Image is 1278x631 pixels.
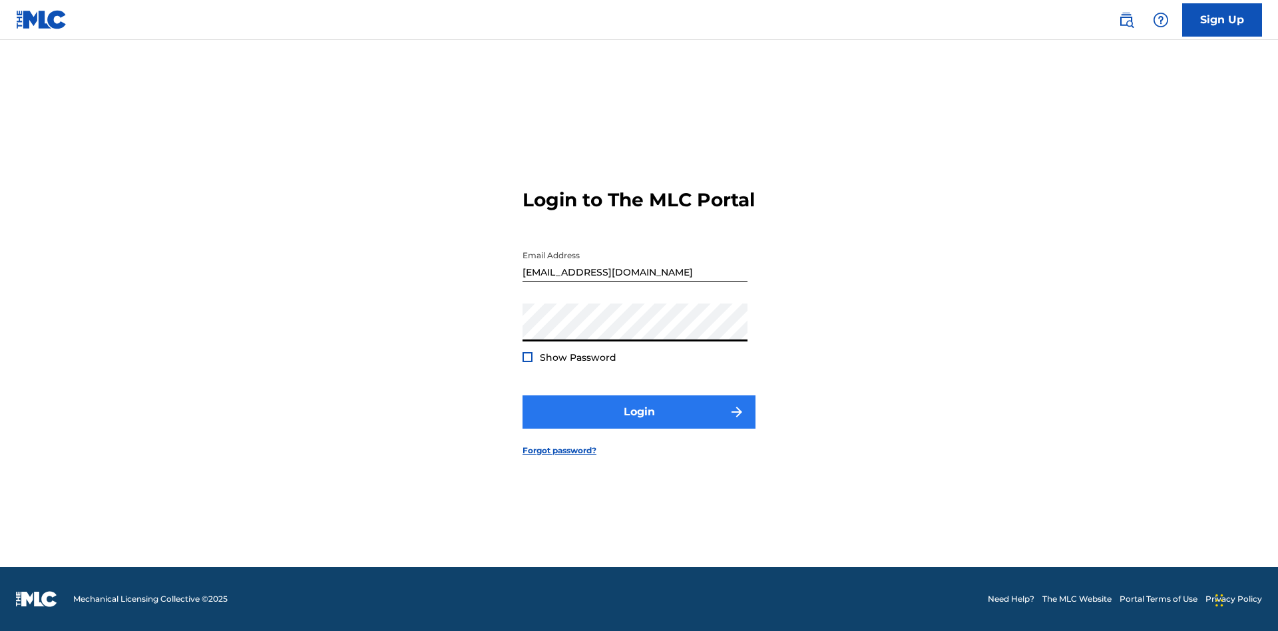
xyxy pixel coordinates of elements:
[73,593,228,605] span: Mechanical Licensing Collective © 2025
[16,10,67,29] img: MLC Logo
[1211,567,1278,631] iframe: Chat Widget
[540,351,616,363] span: Show Password
[1205,593,1262,605] a: Privacy Policy
[523,395,755,429] button: Login
[1148,7,1174,33] div: Help
[729,404,745,420] img: f7272a7cc735f4ea7f67.svg
[523,188,755,212] h3: Login to The MLC Portal
[1153,12,1169,28] img: help
[988,593,1034,605] a: Need Help?
[1120,593,1197,605] a: Portal Terms of Use
[1042,593,1112,605] a: The MLC Website
[1215,580,1223,620] div: Drag
[523,445,596,457] a: Forgot password?
[1182,3,1262,37] a: Sign Up
[1118,12,1134,28] img: search
[16,591,57,607] img: logo
[1113,7,1140,33] a: Public Search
